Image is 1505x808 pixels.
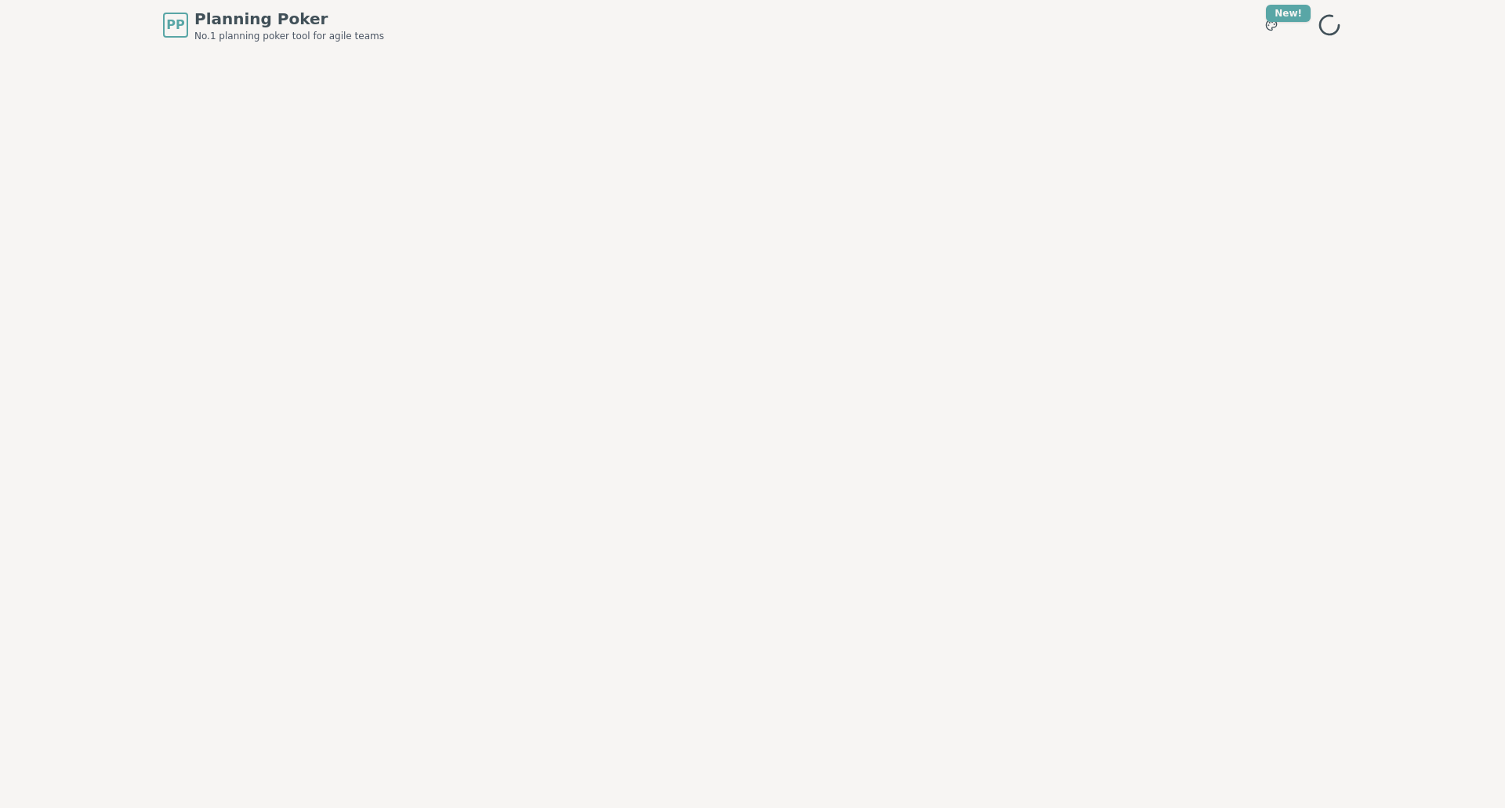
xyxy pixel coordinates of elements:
a: PPPlanning PokerNo.1 planning poker tool for agile teams [163,8,384,42]
span: No.1 planning poker tool for agile teams [194,30,384,42]
span: Planning Poker [194,8,384,30]
div: New! [1266,5,1311,22]
button: New! [1257,11,1286,39]
span: PP [166,16,184,34]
